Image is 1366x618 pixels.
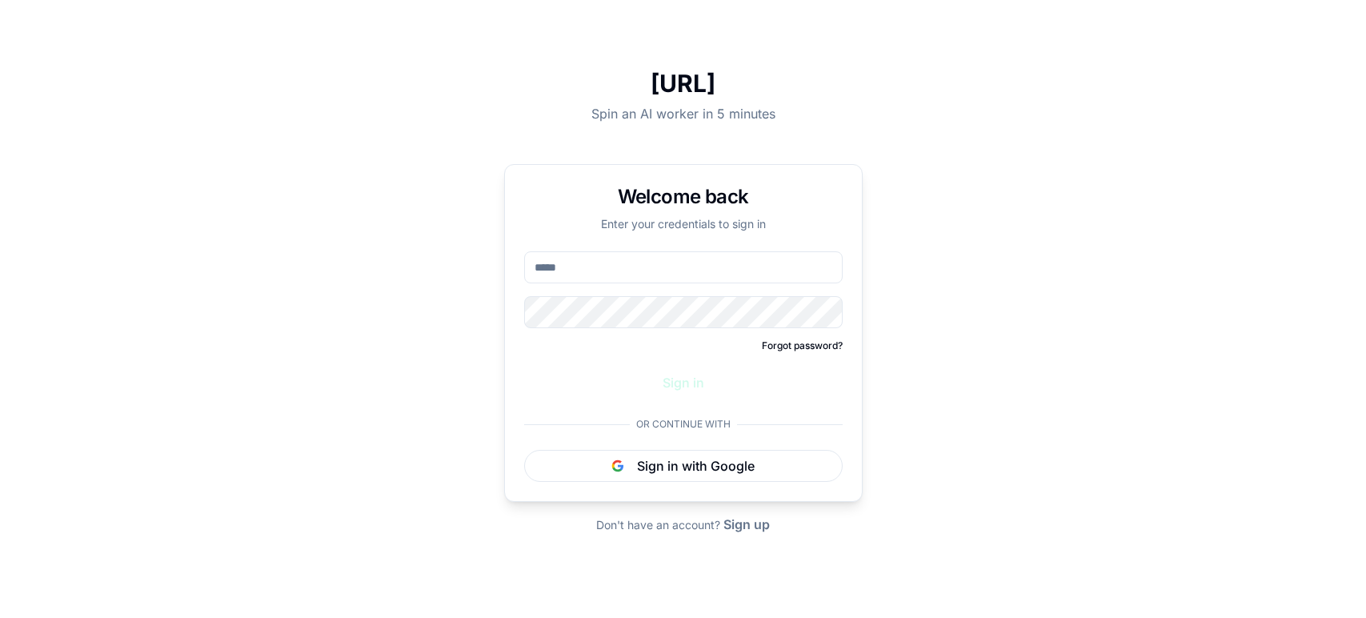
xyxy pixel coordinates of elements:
[630,418,737,431] span: Or continue with
[524,216,843,232] p: Enter your credentials to sign in
[596,515,770,534] div: Don't have an account?
[524,450,843,482] button: Sign in with Google
[524,184,843,210] h1: Welcome back
[762,339,843,352] button: Forgot password?
[504,69,863,98] h1: [URL]
[524,367,843,399] button: Sign in
[723,515,770,534] button: Sign up
[504,104,863,123] p: Spin an AI worker in 5 minutes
